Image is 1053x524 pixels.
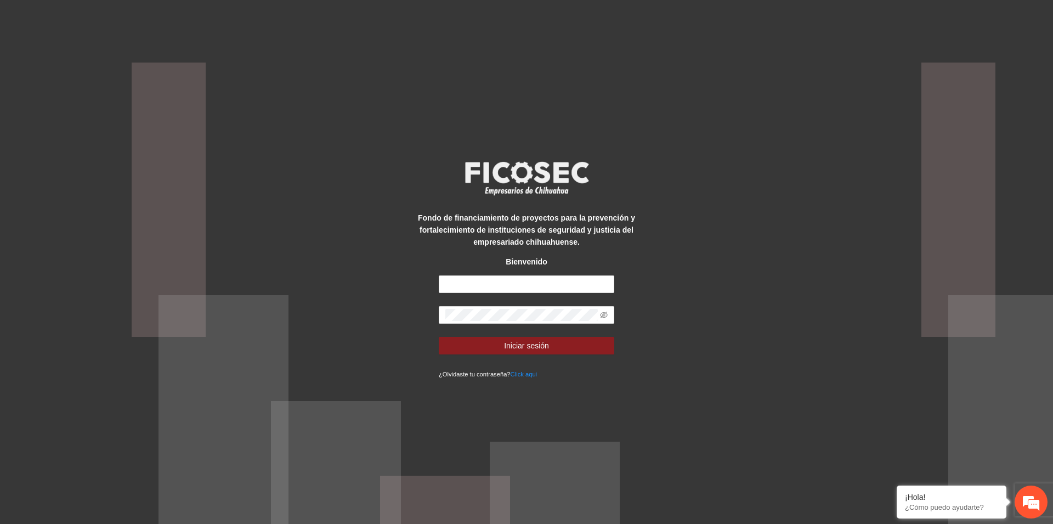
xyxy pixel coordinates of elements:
small: ¿Olvidaste tu contraseña? [439,371,537,377]
a: Click aqui [511,371,537,377]
strong: Bienvenido [506,257,547,266]
strong: Fondo de financiamiento de proyectos para la prevención y fortalecimiento de instituciones de seg... [418,213,635,246]
span: Iniciar sesión [504,340,549,352]
img: logo [458,158,595,199]
button: Iniciar sesión [439,337,614,354]
span: eye-invisible [600,311,608,319]
span: Estamos en línea. [64,147,151,257]
div: Minimizar ventana de chat en vivo [180,5,206,32]
div: ¡Hola! [905,493,998,502]
p: ¿Cómo puedo ayudarte? [905,503,998,511]
textarea: Escriba su mensaje y pulse “Intro” [5,300,209,338]
div: Chatee con nosotros ahora [57,56,184,70]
